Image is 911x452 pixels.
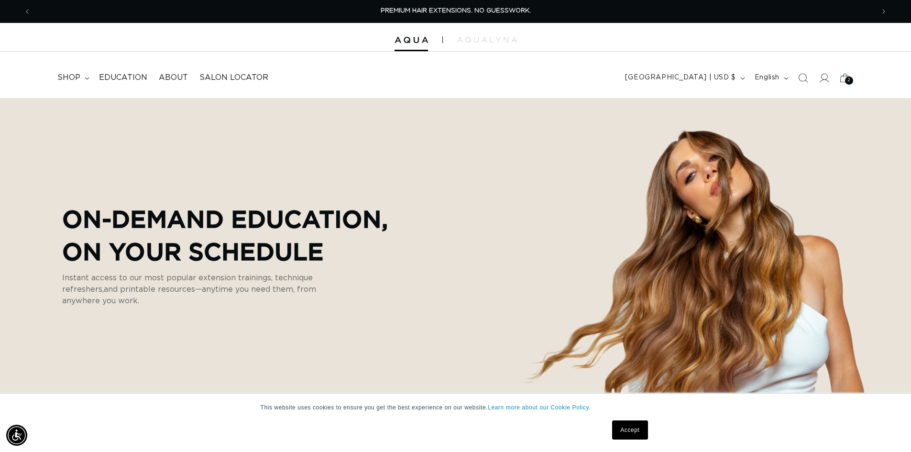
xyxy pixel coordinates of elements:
img: Aqua Hair Extensions [395,37,428,44]
button: [GEOGRAPHIC_DATA] | USD $ [619,69,749,87]
a: Education [93,67,153,88]
button: Next announcement [873,2,894,21]
button: English [749,69,792,87]
summary: shop [52,67,93,88]
span: English [755,73,779,83]
a: Accept [612,420,648,440]
span: Salon Locator [199,73,268,83]
span: [GEOGRAPHIC_DATA] | USD $ [625,73,736,83]
span: shop [57,73,80,83]
p: On-Demand Education, On Your Schedule [62,202,388,267]
p: Instant access to our most popular extension trainings, technique refreshers,and printable resour... [62,272,340,307]
span: About [159,73,188,83]
summary: Search [792,67,813,88]
a: Salon Locator [194,67,274,88]
a: About [153,67,194,88]
span: PREMIUM HAIR EXTENSIONS. NO GUESSWORK. [381,8,531,14]
span: 2 [847,77,851,85]
img: aqualyna.com [457,37,517,43]
p: This website uses cookies to ensure you get the best experience on our website. [261,403,651,412]
iframe: Chat Widget [863,406,911,452]
div: Accessibility Menu [6,425,27,446]
span: Education [99,73,147,83]
a: Learn more about our Cookie Policy. [488,404,591,411]
button: Previous announcement [17,2,38,21]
